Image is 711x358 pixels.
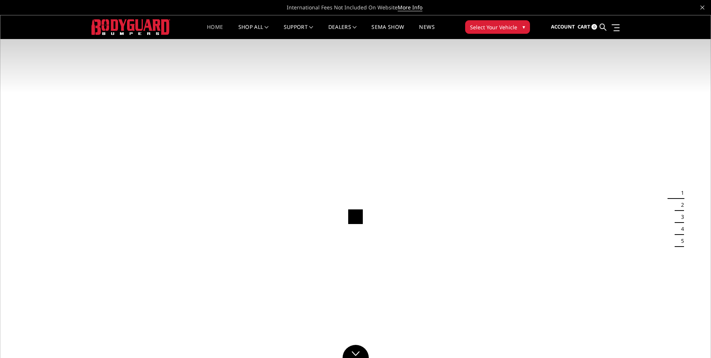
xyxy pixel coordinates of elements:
a: Dealers [328,24,357,39]
a: Support [284,24,313,39]
span: ▾ [522,23,525,31]
a: Home [207,24,223,39]
img: BODYGUARD BUMPERS [91,19,170,35]
a: shop all [238,24,269,39]
span: Account [551,23,575,30]
span: 0 [591,24,597,30]
button: Select Your Vehicle [465,20,530,34]
button: 1 of 5 [677,187,684,199]
a: Click to Down [343,345,369,358]
button: 4 of 5 [677,223,684,235]
a: Cart 0 [578,17,597,37]
button: 5 of 5 [677,235,684,247]
span: Cart [578,23,590,30]
button: 2 of 5 [677,199,684,211]
button: 3 of 5 [677,211,684,223]
a: Account [551,17,575,37]
a: News [419,24,434,39]
a: More Info [398,4,422,11]
span: Select Your Vehicle [470,23,517,31]
a: SEMA Show [371,24,404,39]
